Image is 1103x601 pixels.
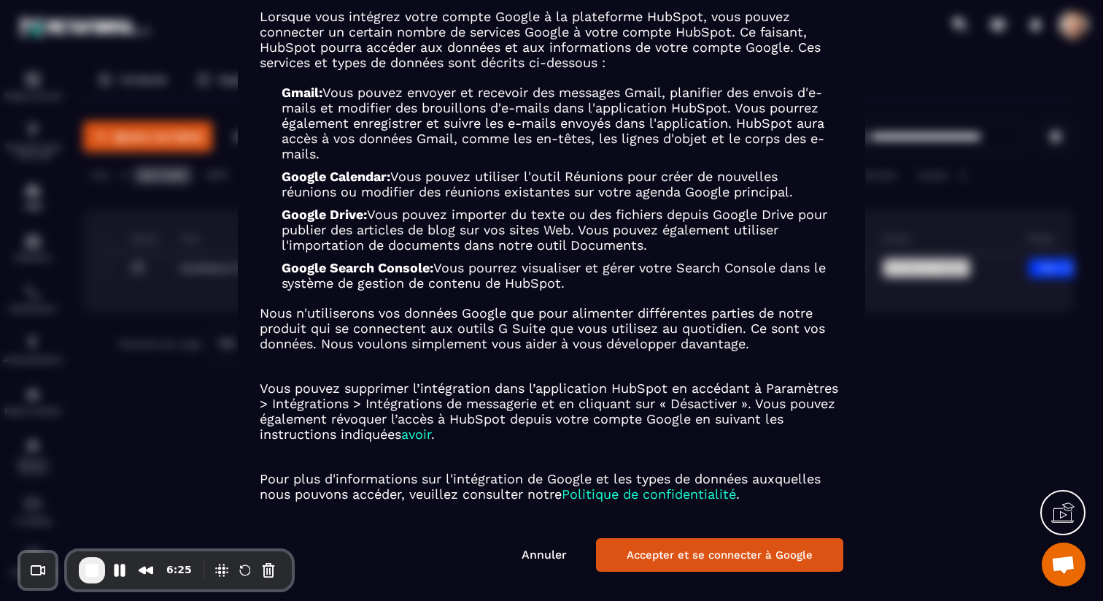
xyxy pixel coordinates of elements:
[1042,543,1085,586] a: Ouvrir le chat
[260,470,843,501] p: Pour plus d'informations sur l'intégration de Google et les types de données auxquelles nous pouv...
[260,8,843,69] p: Lorsque vous intégrez votre compte Google à la plateforme HubSpot, vous pouvez connecter un certa...
[562,486,736,501] span: Politique de confidentialité
[282,206,827,252] span: Vous pouvez importer du texte ou des fichiers depuis Google Drive pour publier des articles de bl...
[282,84,824,161] span: Vous pouvez envoyer et recevoir des messages Gmail, planifier des envois d'e-mails et modifier de...
[596,537,843,571] button: Accepter et se connecter à Google
[260,380,843,441] p: Vous pouvez supprimer l’intégration dans l’application HubSpot en accédant à Paramètres > Intégra...
[282,168,829,199] p: Google Calendar:
[282,206,829,252] p: Google Drive:
[282,84,829,161] p: Gmail:
[401,426,431,441] span: avoir
[522,547,567,561] a: Annuler
[282,168,793,199] span: Vous pouvez utiliser l'outil Réunions pour créer de nouvelles réunions ou modifier des réunions e...
[282,259,826,290] span: Vous pourrez visualiser et gérer votre Search Console dans le système de gestion de contenu de Hu...
[260,305,843,351] p: Nous n'utiliserons vos données Google que pour alimenter différentes parties de notre produit qui...
[282,259,829,290] p: Google Search Console:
